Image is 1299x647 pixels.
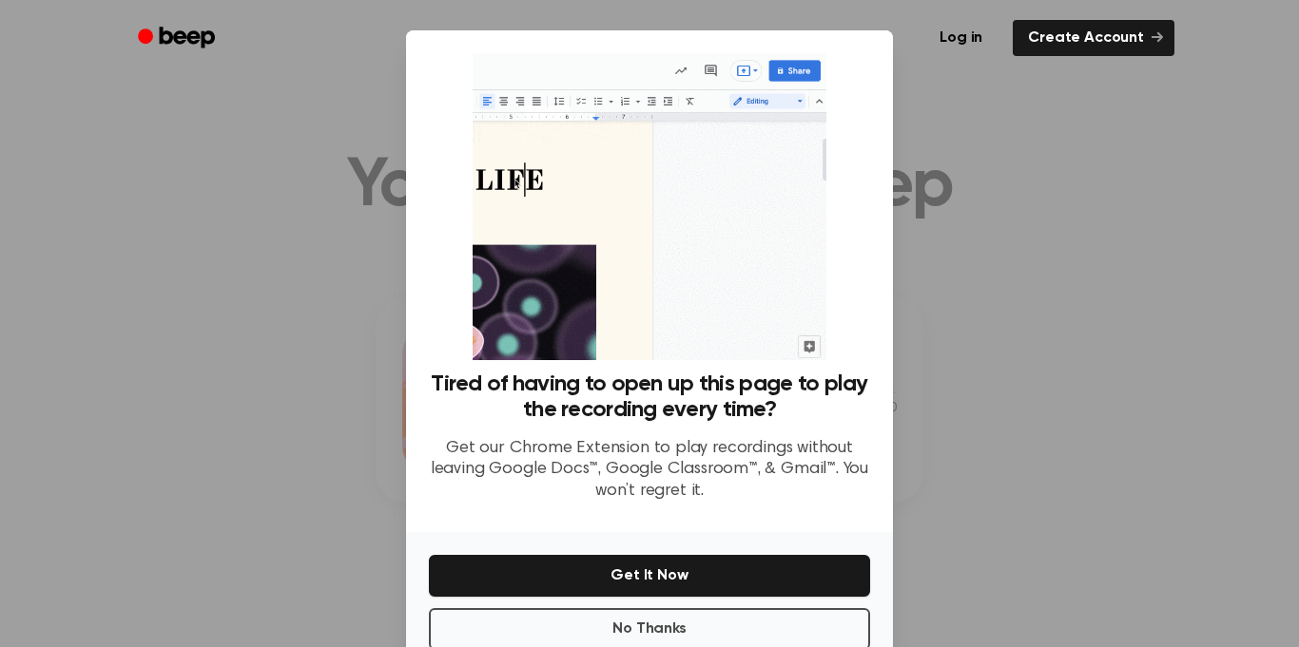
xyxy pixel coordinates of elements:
[125,20,232,57] a: Beep
[1013,20,1174,56] a: Create Account
[473,53,825,360] img: Beep extension in action
[429,438,870,503] p: Get our Chrome Extension to play recordings without leaving Google Docs™, Google Classroom™, & Gm...
[921,16,1001,60] a: Log in
[429,371,870,423] h3: Tired of having to open up this page to play the recording every time?
[429,555,870,597] button: Get It Now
